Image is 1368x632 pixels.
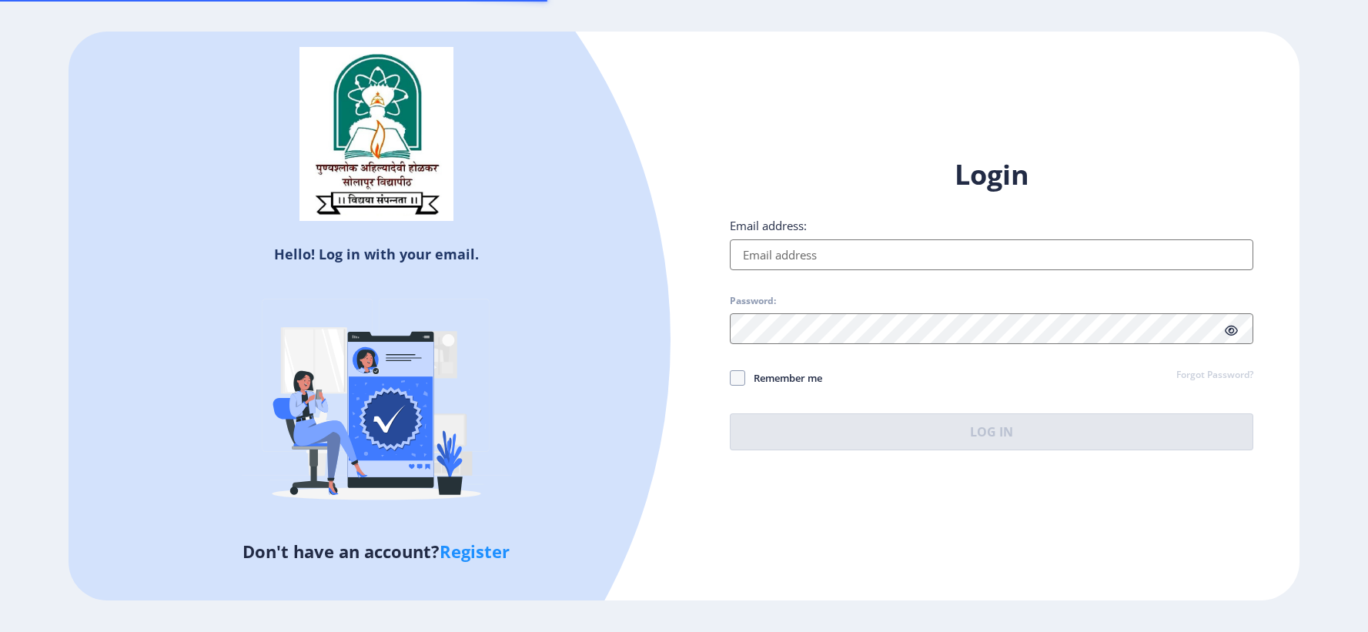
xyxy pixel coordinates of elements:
[730,295,776,307] label: Password:
[730,413,1253,450] button: Log In
[730,218,807,233] label: Email address:
[745,369,822,387] span: Remember me
[1176,369,1253,383] a: Forgot Password?
[80,539,673,563] h5: Don't have an account?
[440,540,510,563] a: Register
[242,269,511,539] img: Verified-rafiki.svg
[730,239,1253,270] input: Email address
[730,156,1253,193] h1: Login
[299,47,453,221] img: sulogo.png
